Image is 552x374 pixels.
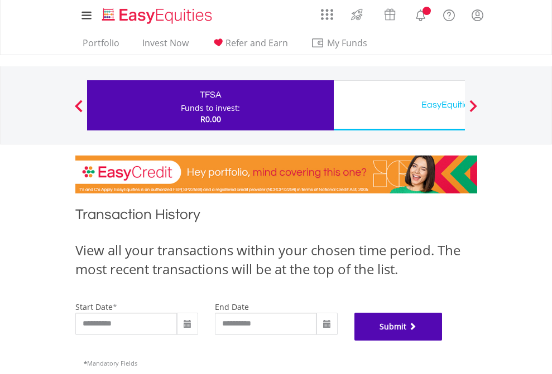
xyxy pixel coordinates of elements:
[462,105,484,116] button: Next
[181,103,240,114] div: Funds to invest:
[68,105,90,116] button: Previous
[311,36,384,50] span: My Funds
[373,3,406,23] a: Vouchers
[406,3,435,25] a: Notifications
[78,37,124,55] a: Portfolio
[225,37,288,49] span: Refer and Earn
[84,359,137,367] span: Mandatory Fields
[75,156,477,193] img: EasyCredit Promotion Banner
[348,6,366,23] img: thrive-v2.svg
[314,3,340,21] a: AppsGrid
[215,302,249,312] label: end date
[435,3,463,25] a: FAQ's and Support
[354,313,443,341] button: Submit
[98,3,217,25] a: Home page
[381,6,399,23] img: vouchers-v2.svg
[75,205,477,230] h1: Transaction History
[463,3,492,27] a: My Profile
[138,37,193,55] a: Invest Now
[75,302,113,312] label: start date
[94,87,327,103] div: TFSA
[321,8,333,21] img: grid-menu-icon.svg
[207,37,292,55] a: Refer and Earn
[200,114,221,124] span: R0.00
[100,7,217,25] img: EasyEquities_Logo.png
[75,241,477,279] div: View all your transactions within your chosen time period. The most recent transactions will be a...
